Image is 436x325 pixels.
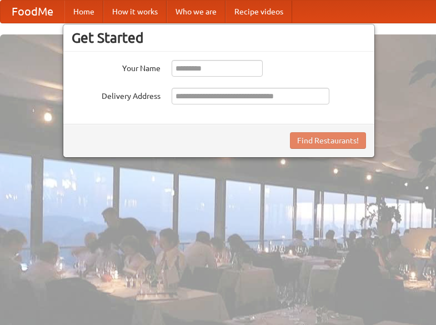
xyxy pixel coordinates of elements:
[103,1,167,23] a: How it works
[72,60,161,74] label: Your Name
[1,1,64,23] a: FoodMe
[64,1,103,23] a: Home
[72,88,161,102] label: Delivery Address
[290,132,366,149] button: Find Restaurants!
[225,1,292,23] a: Recipe videos
[167,1,225,23] a: Who we are
[72,29,366,46] h3: Get Started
